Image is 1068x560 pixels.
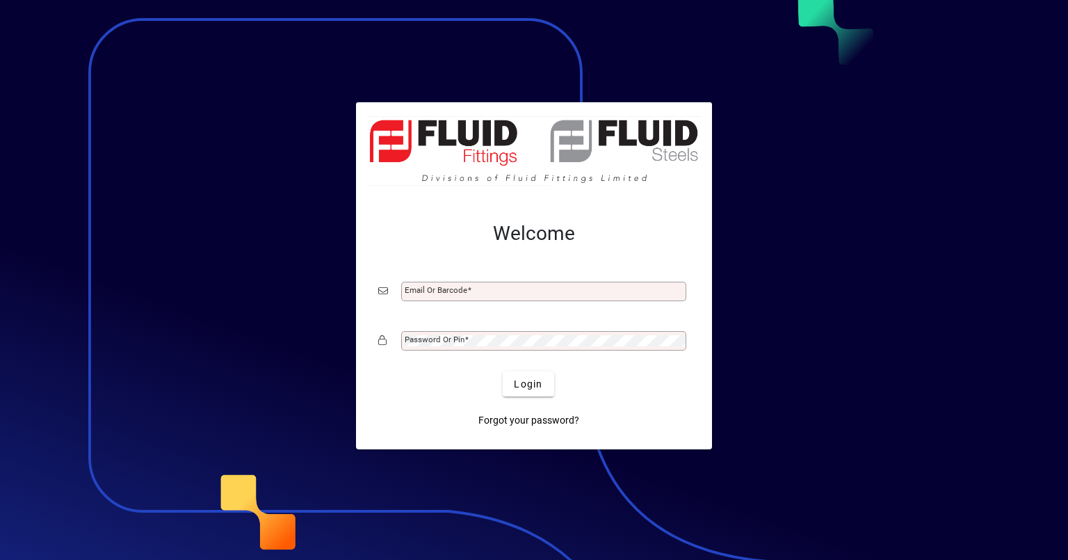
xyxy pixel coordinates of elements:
[473,408,585,433] a: Forgot your password?
[478,413,579,428] span: Forgot your password?
[503,371,553,397] button: Login
[378,222,690,246] h2: Welcome
[405,335,464,344] mat-label: Password or Pin
[405,285,467,295] mat-label: Email or Barcode
[514,377,542,392] span: Login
